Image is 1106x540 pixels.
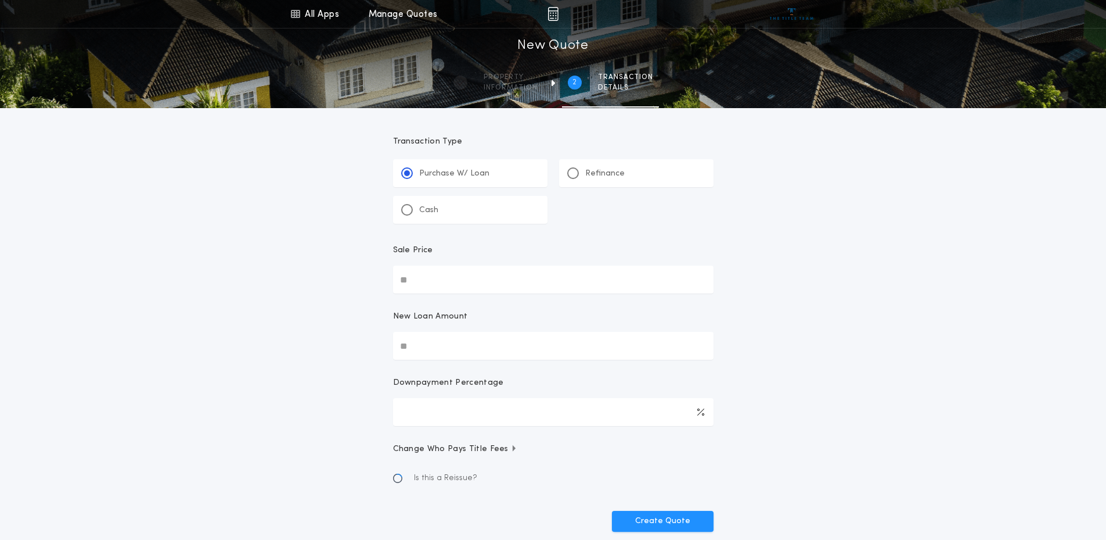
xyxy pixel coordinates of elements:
span: details [598,83,653,92]
button: Create Quote [612,511,714,532]
input: New Loan Amount [393,332,714,360]
h1: New Quote [517,37,588,55]
button: Change Who Pays Title Fees [393,444,714,455]
p: Sale Price [393,245,433,256]
input: Downpayment Percentage [393,398,714,426]
p: Cash [419,205,438,216]
span: Transaction [598,73,653,82]
p: Refinance [585,168,625,180]
img: img [547,7,559,21]
span: information [484,83,538,92]
span: Is this a Reissue? [414,473,477,484]
span: Change Who Pays Title Fees [393,444,518,455]
input: Sale Price [393,266,714,294]
p: New Loan Amount [393,311,468,323]
p: Purchase W/ Loan [419,168,489,180]
span: Property [484,73,538,82]
h2: 2 [572,78,577,87]
p: Downpayment Percentage [393,377,504,389]
img: vs-icon [770,8,813,20]
p: Transaction Type [393,136,714,148]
